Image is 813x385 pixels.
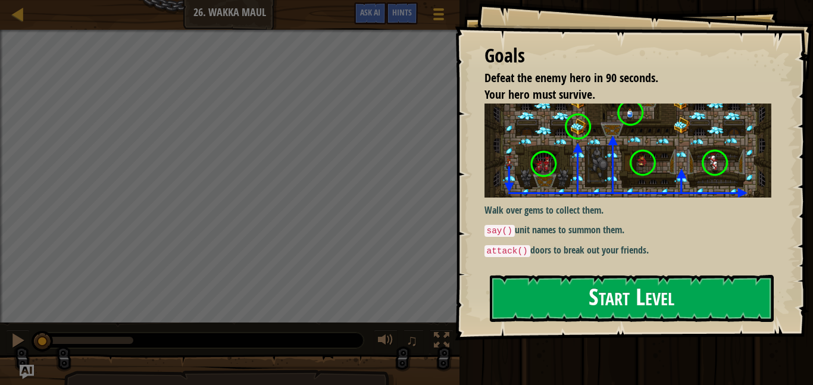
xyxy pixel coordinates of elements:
p: doors to break out your friends. [484,243,771,258]
span: Ask AI [360,7,380,18]
button: Show game menu [424,2,454,30]
p: Walk over gems to collect them. [484,204,771,217]
span: ♫ [406,331,418,349]
span: Your hero must survive. [484,86,595,102]
button: Start Level [490,275,774,322]
button: ♫ [404,330,424,354]
code: say() [484,225,515,237]
button: Toggle fullscreen [430,330,454,354]
img: Wakka maul [484,104,771,198]
div: Goals [484,42,771,70]
button: Ask AI [354,2,386,24]
button: Adjust volume [374,330,398,354]
button: Ask AI [20,365,34,379]
code: attack() [484,245,530,257]
span: Defeat the enemy hero in 90 seconds. [484,70,658,86]
span: Hints [392,7,412,18]
p: unit names to summon them. [484,223,771,237]
button: Ctrl + P: Pause [6,330,30,354]
li: Your hero must survive. [470,86,768,104]
li: Defeat the enemy hero in 90 seconds. [470,70,768,87]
